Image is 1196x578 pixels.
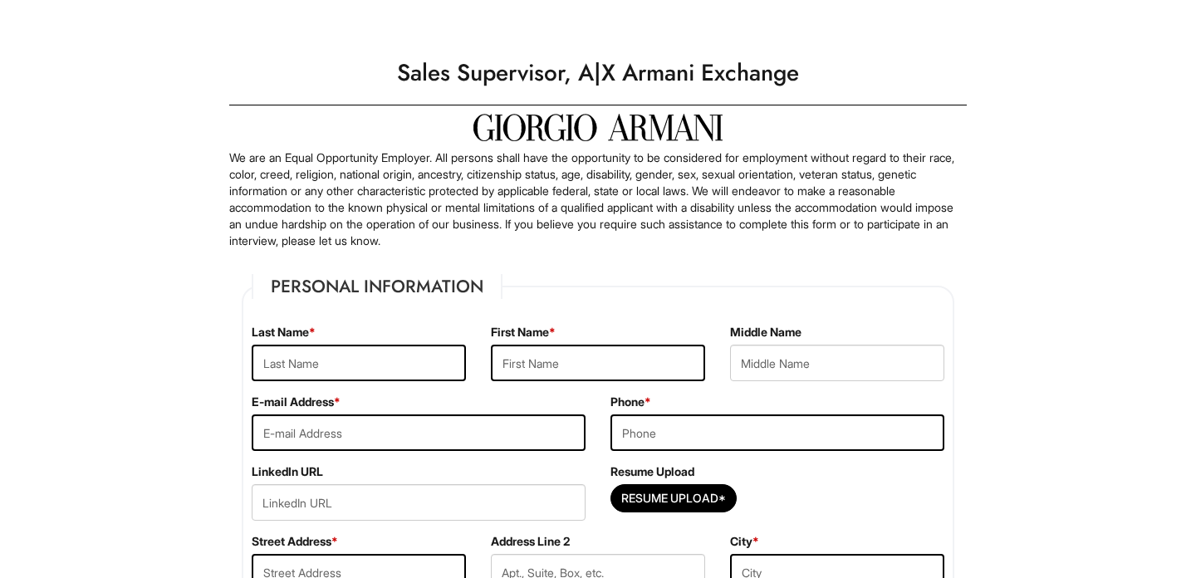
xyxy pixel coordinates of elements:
input: Phone [610,414,944,451]
input: LinkedIn URL [252,484,586,521]
label: Address Line 2 [491,533,570,550]
label: E-mail Address [252,394,341,410]
label: First Name [491,324,556,340]
label: Middle Name [730,324,801,340]
label: Phone [610,394,651,410]
input: Middle Name [730,345,944,381]
input: E-mail Address [252,414,586,451]
legend: Personal Information [252,274,502,299]
img: Giorgio Armani [473,114,723,141]
input: Last Name [252,345,466,381]
label: Street Address [252,533,338,550]
p: We are an Equal Opportunity Employer. All persons shall have the opportunity to be considered for... [229,149,967,249]
label: Resume Upload [610,463,694,480]
label: Last Name [252,324,316,340]
button: Resume Upload*Resume Upload* [610,484,737,512]
input: First Name [491,345,705,381]
h1: Sales Supervisor, A|X Armani Exchange [221,50,975,96]
label: City [730,533,759,550]
label: LinkedIn URL [252,463,323,480]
